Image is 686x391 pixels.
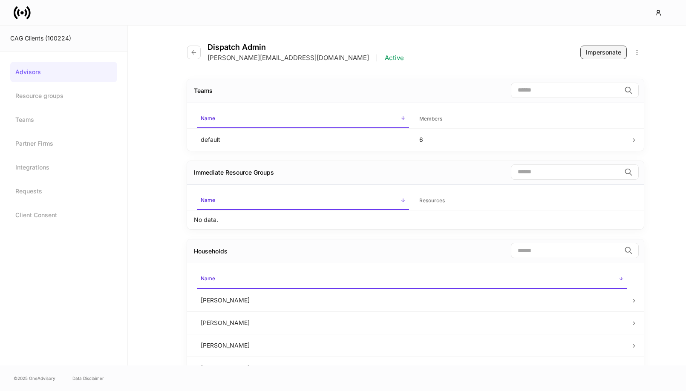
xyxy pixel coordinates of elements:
[419,196,445,204] h6: Resources
[586,48,621,57] div: Impersonate
[197,192,409,210] span: Name
[197,270,627,288] span: Name
[10,205,117,225] a: Client Consent
[10,62,117,82] a: Advisors
[201,274,215,282] h6: Name
[416,192,628,210] span: Resources
[194,334,631,356] td: [PERSON_NAME]
[194,356,631,379] td: [PERSON_NAME]
[201,114,215,122] h6: Name
[197,110,409,128] span: Name
[580,46,627,59] button: Impersonate
[194,168,274,177] div: Immediate Resource Groups
[194,311,631,334] td: [PERSON_NAME]
[194,216,218,224] p: No data.
[416,110,628,128] span: Members
[194,247,228,256] div: Households
[208,54,369,62] p: [PERSON_NAME][EMAIL_ADDRESS][DOMAIN_NAME]
[10,133,117,154] a: Partner Firms
[194,128,412,151] td: default
[208,43,404,52] h4: Dispatch Admin
[385,54,404,62] p: Active
[10,109,117,130] a: Teams
[194,289,631,311] td: [PERSON_NAME]
[10,157,117,178] a: Integrations
[376,54,378,62] p: |
[201,196,215,204] h6: Name
[419,115,442,123] h6: Members
[10,181,117,201] a: Requests
[10,34,117,43] div: CAG Clients (100224)
[72,375,104,382] a: Data Disclaimer
[14,375,55,382] span: © 2025 OneAdvisory
[10,86,117,106] a: Resource groups
[412,128,631,151] td: 6
[194,86,213,95] div: Teams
